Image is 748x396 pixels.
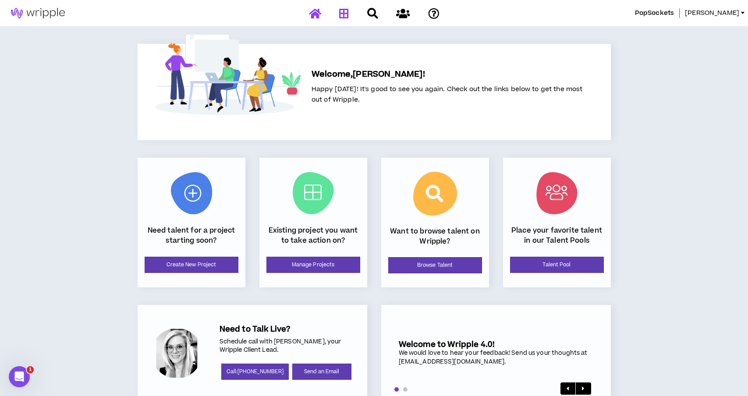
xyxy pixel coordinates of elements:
[685,8,739,18] span: [PERSON_NAME]
[510,226,604,245] p: Place your favorite talent in our Talent Pools
[312,85,583,104] span: Happy [DATE]! It's good to see you again. Check out the links below to get the most out of Wripple.
[266,257,360,273] a: Manage Projects
[145,257,238,273] a: Create New Project
[152,328,202,378] div: Amanda P.
[293,172,334,214] img: Current Projects
[27,366,34,373] span: 1
[399,340,593,349] h5: Welcome to Wripple 4.0!
[221,364,289,380] a: Call:[PHONE_NUMBER]
[145,226,238,245] p: Need talent for a project starting soon?
[388,257,482,273] a: Browse Talent
[171,172,212,214] img: New Project
[510,257,604,273] a: Talent Pool
[635,8,674,18] span: PopSockets
[266,226,360,245] p: Existing project you want to take action on?
[9,366,30,387] iframe: Intercom live chat
[220,325,353,334] h5: Need to Talk Live?
[312,68,583,81] h5: Welcome, [PERSON_NAME] !
[388,226,482,246] p: Want to browse talent on Wripple?
[536,172,578,214] img: Talent Pool
[220,338,353,355] p: Schedule call with [PERSON_NAME], your Wripple Client Lead.
[399,349,593,366] div: We would love to hear your feedback! Send us your thoughts at [EMAIL_ADDRESS][DOMAIN_NAME].
[292,364,351,380] a: Send an Email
